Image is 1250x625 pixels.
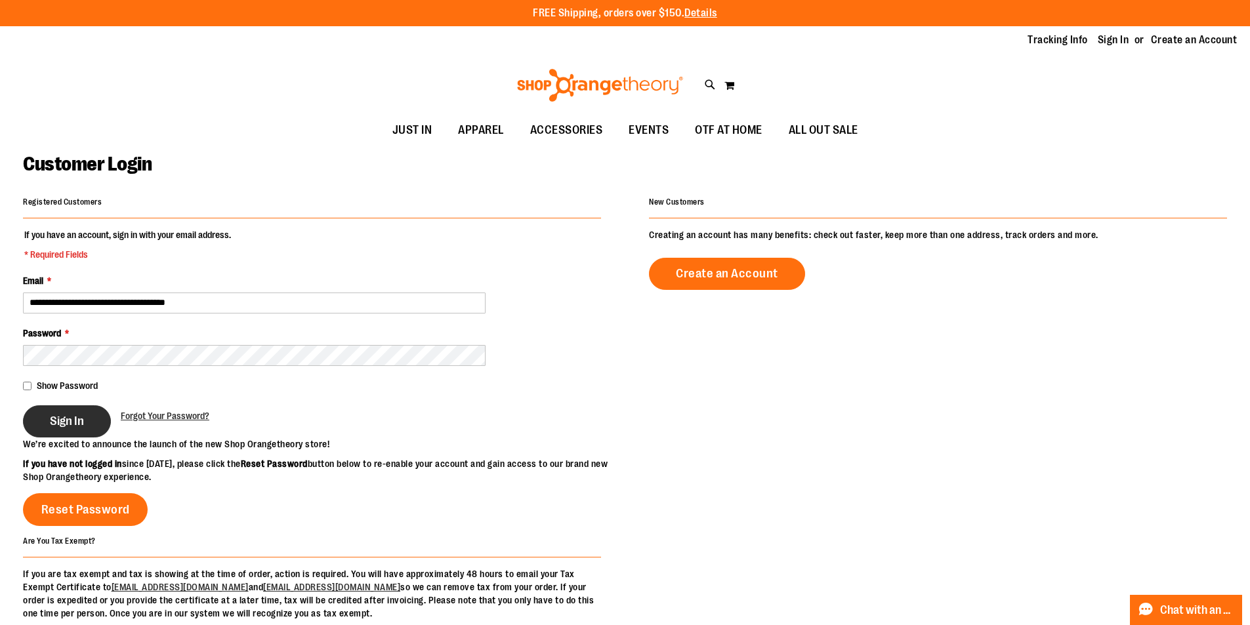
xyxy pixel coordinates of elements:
[121,409,209,422] a: Forgot Your Password?
[684,7,717,19] a: Details
[649,258,805,290] a: Create an Account
[23,567,601,620] p: If you are tax exempt and tax is showing at the time of order, action is required. You will have ...
[263,582,400,592] a: [EMAIL_ADDRESS][DOMAIN_NAME]
[24,248,231,261] span: * Required Fields
[676,266,778,281] span: Create an Account
[23,275,43,286] span: Email
[23,458,122,469] strong: If you have not logged in
[629,115,669,145] span: EVENTS
[23,328,61,338] span: Password
[23,405,111,437] button: Sign In
[1098,33,1129,47] a: Sign In
[1028,33,1088,47] a: Tracking Info
[50,414,84,428] span: Sign In
[37,380,98,391] span: Show Password
[23,437,625,451] p: We’re excited to announce the launch of the new Shop Orangetheory store!
[1160,604,1234,616] span: Chat with an Expert
[23,457,625,483] p: since [DATE], please click the button below to re-enable your account and gain access to our bran...
[695,115,762,145] span: OTF AT HOME
[392,115,432,145] span: JUST IN
[533,6,717,21] p: FREE Shipping, orders over $150.
[23,197,102,207] strong: Registered Customers
[112,582,249,592] a: [EMAIL_ADDRESS][DOMAIN_NAME]
[241,458,308,469] strong: Reset Password
[649,197,705,207] strong: New Customers
[649,228,1227,241] p: Creating an account has many benefits: check out faster, keep more than one address, track orders...
[515,69,685,102] img: Shop Orangetheory
[530,115,603,145] span: ACCESSORIES
[1130,595,1243,625] button: Chat with an Expert
[23,153,152,175] span: Customer Login
[789,115,858,145] span: ALL OUT SALE
[41,502,130,517] span: Reset Password
[121,411,209,421] span: Forgot Your Password?
[23,493,148,526] a: Reset Password
[458,115,504,145] span: APPAREL
[23,228,232,261] legend: If you have an account, sign in with your email address.
[1151,33,1238,47] a: Create an Account
[23,536,96,545] strong: Are You Tax Exempt?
